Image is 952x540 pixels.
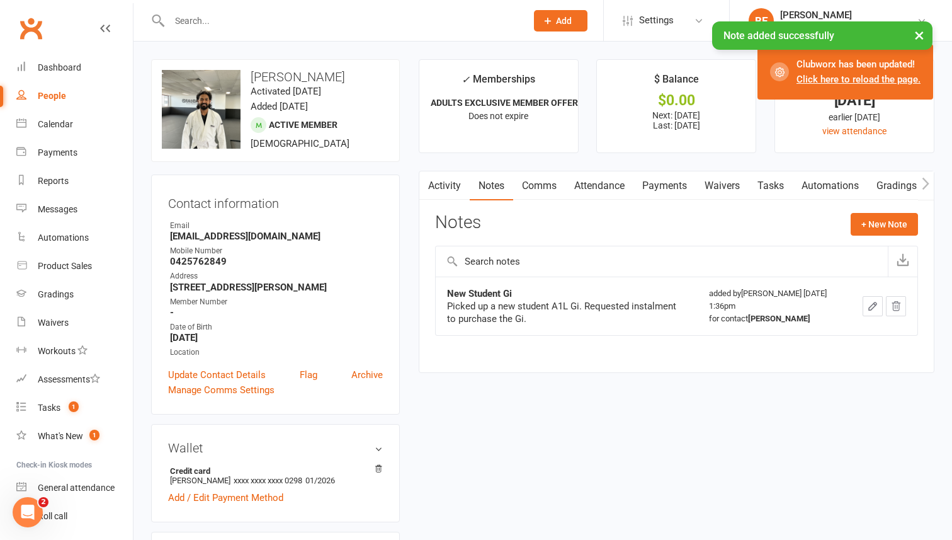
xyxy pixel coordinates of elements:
a: Manage Comms Settings [168,382,275,398]
strong: 0425762849 [170,256,383,267]
a: view attendance [822,126,887,136]
div: Automations [38,233,89,243]
a: What's New1 [16,422,133,451]
div: $0.00 [608,94,744,107]
strong: [EMAIL_ADDRESS][DOMAIN_NAME] [170,231,383,242]
input: Search... [166,12,518,30]
div: Member Number [170,296,383,308]
div: Workouts [38,346,76,356]
a: Add / Edit Payment Method [168,490,283,505]
button: + New Note [851,213,918,236]
i: ✓ [462,74,470,86]
span: 1 [89,430,99,440]
span: xxxx xxxx xxxx 0298 [234,476,302,485]
time: Added [DATE] [251,101,308,112]
a: Product Sales [16,252,133,280]
span: Active member [269,120,337,130]
div: Clubworx has been updated! [796,57,921,87]
div: for contact [709,313,840,325]
div: Date of Birth [170,321,383,333]
iframe: Intercom live chat [13,497,43,527]
div: Gradings [38,289,74,299]
div: Tasks [38,403,60,413]
a: Activity [419,171,470,200]
a: Messages [16,195,133,224]
div: What's New [38,431,83,441]
div: Location [170,347,383,359]
div: Roll call [38,511,67,521]
strong: Credit card [170,466,377,476]
div: BE [749,8,774,33]
li: [PERSON_NAME] [168,464,383,487]
div: General attendance [38,483,115,493]
img: image1757560048.png [162,70,241,149]
a: Automations [793,171,868,200]
a: Payments [16,139,133,167]
div: Product Sales [38,261,92,271]
a: Archive [351,367,383,382]
a: Gradings [16,280,133,309]
div: Picked up a new student A1L Gi. Requested instalment to purchase the Gi. [447,300,686,325]
div: Address [170,270,383,282]
a: Tasks 1 [16,394,133,422]
strong: [DATE] [170,332,383,343]
a: Payments [633,171,696,200]
span: 2 [38,497,48,507]
div: Assessments [38,374,100,384]
span: 01/2026 [305,476,335,485]
span: Does not expire [468,111,528,121]
div: Dashboard [38,62,81,72]
div: Email [170,220,383,232]
a: Waivers [16,309,133,337]
h3: [PERSON_NAME] [162,70,389,84]
div: Note added successfully [712,21,932,50]
a: Flag [300,367,317,382]
a: Workouts [16,337,133,365]
span: Settings [639,6,674,35]
button: × [908,21,931,49]
a: Roll call [16,502,133,531]
div: [PERSON_NAME] [780,9,917,21]
div: $ Balance [654,71,699,94]
input: Search notes [436,246,888,277]
span: [DEMOGRAPHIC_DATA] [251,138,349,149]
strong: ADULTS EXCLUSIVE MEMBER OFFER [431,98,578,108]
a: Automations [16,224,133,252]
strong: [STREET_ADDRESS][PERSON_NAME] [170,282,383,293]
a: Notes [470,171,513,200]
strong: New Student Gi [447,288,512,299]
div: Calendar [38,119,73,129]
div: Reports [38,176,69,186]
a: Reports [16,167,133,195]
div: Mobile Number [170,245,383,257]
div: Payments [38,147,77,158]
div: Waivers [38,318,69,328]
a: Comms [513,171,565,200]
h3: Notes [435,213,481,236]
strong: - [170,307,383,318]
a: People [16,82,133,110]
div: added by [PERSON_NAME] [DATE] 1:36pm [709,287,840,325]
a: Waivers [696,171,749,200]
time: Activated [DATE] [251,86,321,97]
div: earlier [DATE] [786,110,922,124]
div: [DATE] [786,94,922,107]
h3: Wallet [168,441,383,455]
a: Click here to reload the page. [796,74,921,85]
a: General attendance kiosk mode [16,474,133,502]
div: [PERSON_NAME] [PERSON_NAME] [780,21,917,32]
button: Add [534,10,587,32]
a: Update Contact Details [168,367,266,382]
span: Add [556,16,572,26]
p: Next: [DATE] Last: [DATE] [608,110,744,130]
div: Memberships [462,71,535,95]
a: Dashboard [16,54,133,82]
div: Messages [38,204,77,214]
h3: Contact information [168,192,383,210]
a: Tasks [749,171,793,200]
a: Clubworx [15,13,47,44]
a: Attendance [565,171,633,200]
a: Assessments [16,365,133,394]
div: People [38,91,66,101]
span: 1 [69,401,79,412]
